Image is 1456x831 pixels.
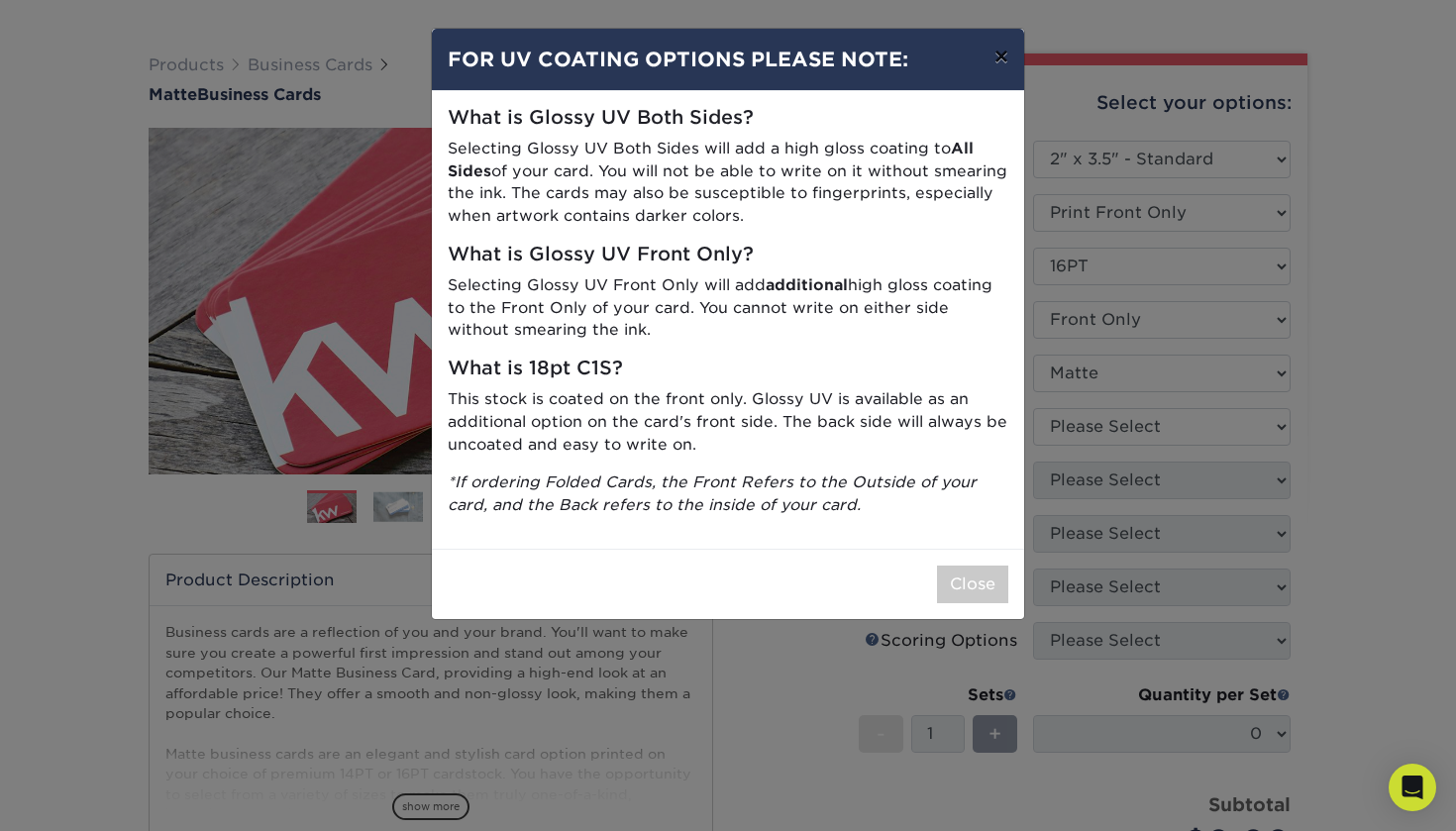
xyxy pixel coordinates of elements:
[937,566,1008,603] button: Close
[1389,764,1436,811] div: Open Intercom Messenger
[448,388,1008,456] p: This stock is coated on the front only. Glossy UV is available as an additional option on the car...
[448,274,1008,342] p: Selecting Glossy UV Front Only will add high gloss coating to the Front Only of your card. You ca...
[766,275,848,294] strong: additional
[448,358,1008,380] h5: What is 18pt C1S?
[448,138,1008,228] p: Selecting Glossy UV Both Sides will add a high gloss coating to of your card. You will not be abl...
[448,472,977,514] i: *If ordering Folded Cards, the Front Refers to the Outside of your card, and the Back refers to t...
[448,139,974,180] strong: All Sides
[448,45,1008,74] h4: FOR UV COATING OPTIONS PLEASE NOTE:
[448,244,1008,266] h5: What is Glossy UV Front Only?
[448,107,1008,130] h5: What is Glossy UV Both Sides?
[979,29,1024,84] button: ×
